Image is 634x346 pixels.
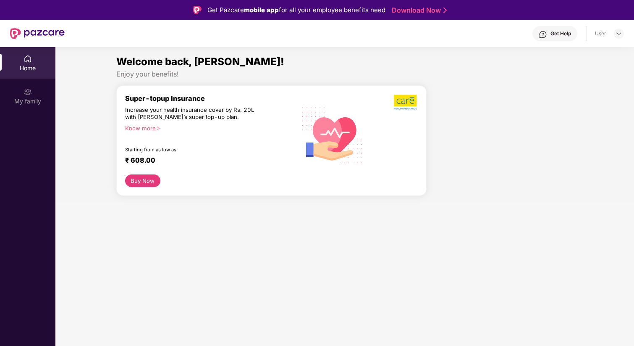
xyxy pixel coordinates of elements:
img: svg+xml;base64,PHN2ZyB4bWxucz0iaHR0cDovL3d3dy53My5vcmcvMjAwMC9zdmciIHhtbG5zOnhsaW5rPSJodHRwOi8vd3... [296,97,369,172]
img: New Pazcare Logo [10,28,65,39]
img: Stroke [443,6,447,15]
div: ₹ 608.00 [125,156,288,166]
div: Increase your health insurance cover by Rs. 20L with [PERSON_NAME]’s super top-up plan. [125,106,259,121]
span: Welcome back, [PERSON_NAME]! [116,55,284,68]
img: svg+xml;base64,PHN2ZyBpZD0iRHJvcGRvd24tMzJ4MzIiIHhtbG5zPSJodHRwOi8vd3d3LnczLm9yZy8yMDAwL3N2ZyIgd2... [616,30,622,37]
div: User [595,30,606,37]
div: Super-topup Insurance [125,94,296,103]
div: Starting from as low as [125,147,260,153]
strong: mobile app [244,6,279,14]
div: Get Help [550,30,571,37]
div: Know more [125,125,291,131]
a: Download Now [392,6,444,15]
div: Get Pazcare for all your employee benefits need [207,5,385,15]
img: b5dec4f62d2307b9de63beb79f102df3.png [394,94,418,110]
div: Enjoy your benefits! [116,70,573,79]
img: svg+xml;base64,PHN2ZyBpZD0iSGVscC0zMngzMiIgeG1sbnM9Imh0dHA6Ly93d3cudzMub3JnLzIwMDAvc3ZnIiB3aWR0aD... [539,30,547,39]
span: right [156,126,160,131]
img: Logo [193,6,202,14]
img: svg+xml;base64,PHN2ZyB3aWR0aD0iMjAiIGhlaWdodD0iMjAiIHZpZXdCb3g9IjAgMCAyMCAyMCIgZmlsbD0ibm9uZSIgeG... [24,88,32,96]
button: Buy Now [125,174,160,187]
img: svg+xml;base64,PHN2ZyBpZD0iSG9tZSIgeG1sbnM9Imh0dHA6Ly93d3cudzMub3JnLzIwMDAvc3ZnIiB3aWR0aD0iMjAiIG... [24,55,32,63]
